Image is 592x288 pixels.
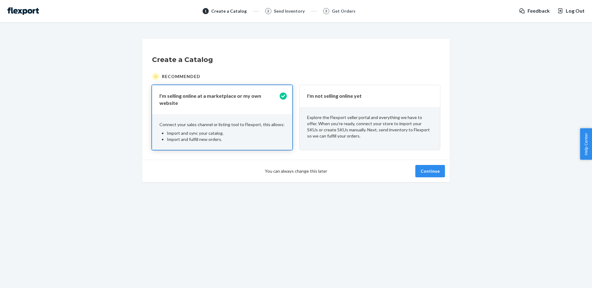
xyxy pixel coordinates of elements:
button: I’m selling online at a marketplace or my own websiteConnect your sales channel or listing tool t... [152,85,292,150]
p: Explore the Flexport seller portal and everything we have to offer. When you’re ready, connect yo... [307,114,433,139]
span: 2 [267,8,269,14]
button: I'm not selling online yetExplore the Flexport seller portal and everything we have to offer. Whe... [300,85,440,150]
div: Send Inventory [274,8,305,14]
div: Get Orders [332,8,356,14]
button: Help Center [580,128,592,160]
span: 1 [204,8,207,14]
span: 3 [325,8,327,14]
span: Import and sync your catalog. [167,130,224,136]
span: Import and fulfill new orders. [167,137,222,142]
p: I'm not selling online yet [307,93,425,100]
span: Recommended [162,73,200,80]
button: Log Out [557,7,585,14]
span: You can always change this later [265,168,327,174]
p: Connect your sales channel or listing tool to Flexport, this allows: [159,121,285,128]
p: I’m selling online at a marketplace or my own website [159,93,277,107]
span: Log Out [566,7,585,14]
button: Continue [415,165,445,177]
span: Feedback [528,7,550,14]
h1: Create a Catalog [152,55,440,65]
a: Feedback [519,7,550,14]
div: Create a Catalog [211,8,247,14]
img: Flexport logo [7,7,39,15]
